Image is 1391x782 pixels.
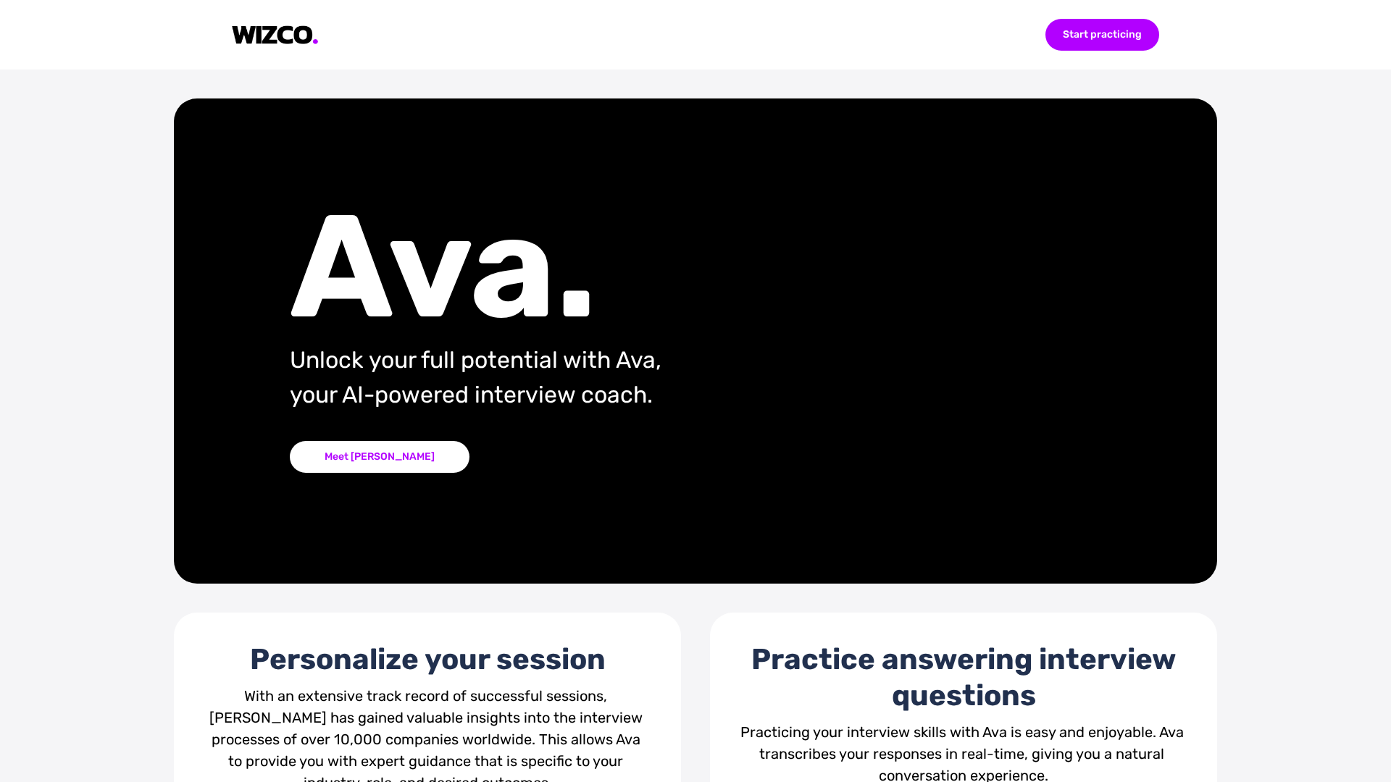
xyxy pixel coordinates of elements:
div: Unlock your full potential with Ava, your AI-powered interview coach. [290,342,789,412]
div: Practice answering interview questions [739,642,1188,714]
div: Meet [PERSON_NAME] [290,441,469,473]
div: Ava. [290,209,789,325]
div: Personalize your session [203,642,652,678]
img: logo [232,25,319,45]
div: Start practicing [1045,19,1159,51]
